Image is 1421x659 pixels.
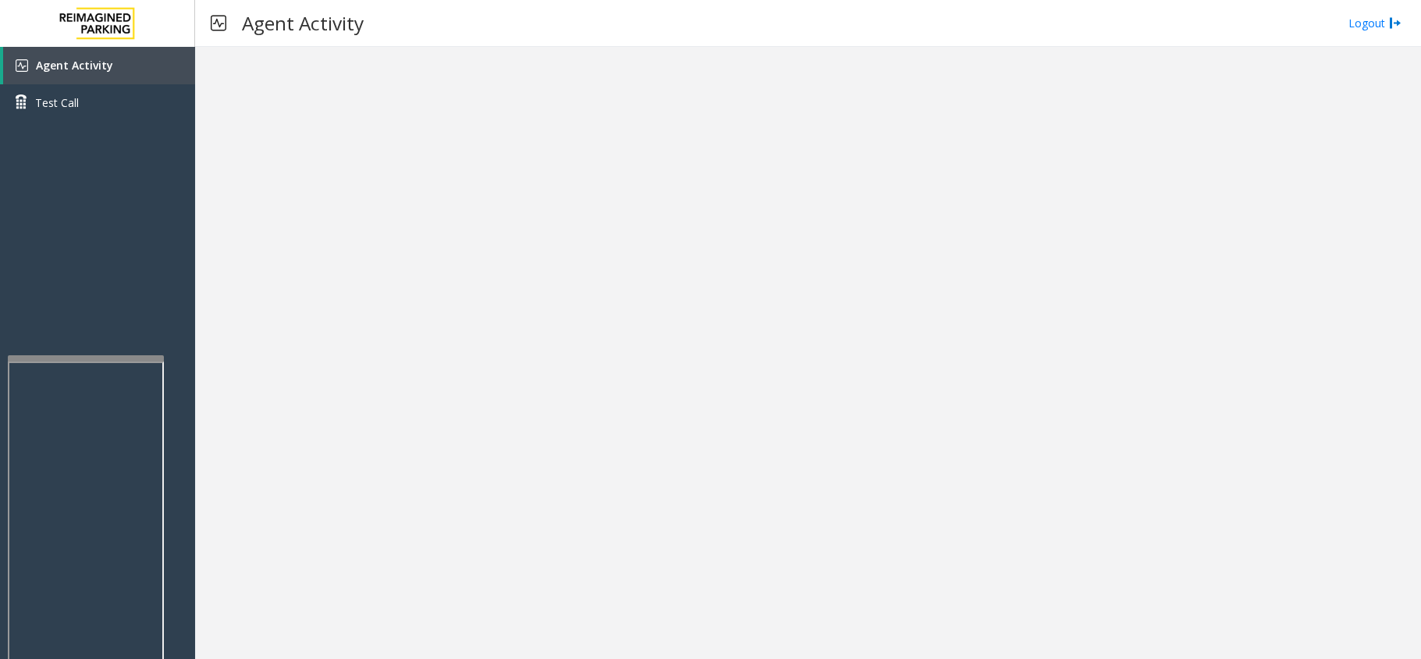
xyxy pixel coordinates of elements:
a: Agent Activity [3,47,195,84]
img: pageIcon [211,4,226,42]
span: Test Call [35,94,79,111]
img: 'icon' [16,59,28,72]
img: logout [1389,15,1401,31]
a: Logout [1348,15,1401,31]
h3: Agent Activity [234,4,371,42]
span: Agent Activity [36,58,113,73]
